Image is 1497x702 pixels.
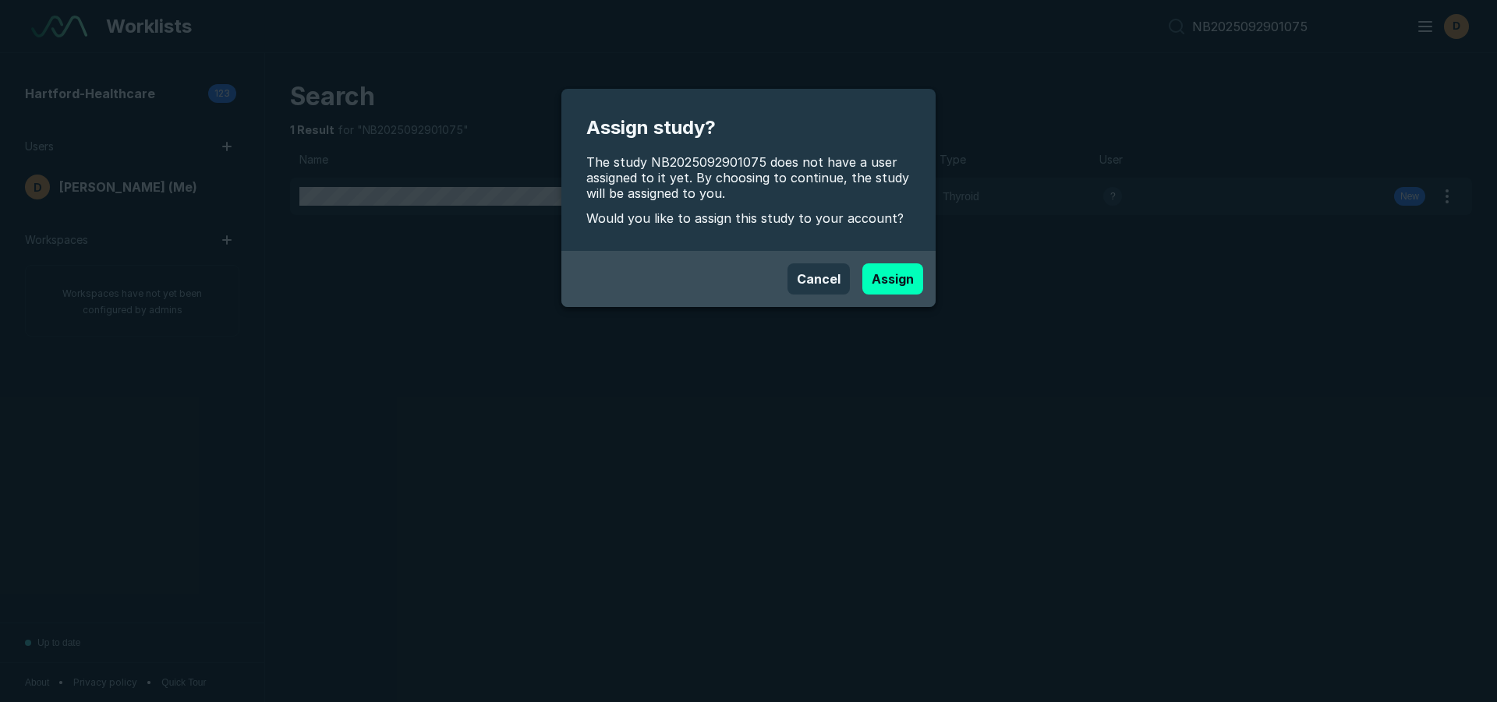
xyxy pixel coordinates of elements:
span: The study NB2025092901075 does not have a user assigned to it yet. By choosing to continue, the s... [586,154,911,201]
button: Cancel [787,263,850,295]
span: Assign study? [586,114,911,142]
span: Would you like to assign this study to your account? [586,210,911,226]
button: Assign [862,263,923,295]
div: modal [561,89,936,307]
